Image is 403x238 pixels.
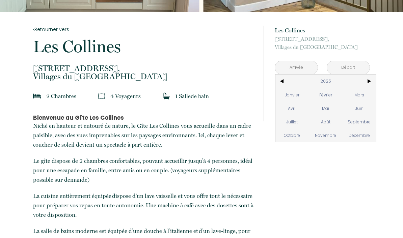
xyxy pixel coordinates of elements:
span: Novembre [309,128,342,142]
span: Décembre [342,128,376,142]
span: [STREET_ADDRESS], [275,35,370,43]
span: Octobre [275,128,309,142]
span: > [361,75,376,88]
span: Avril [275,101,309,115]
span: Août [309,115,342,128]
p: Le gîte dispose de 2 chambres confortables, pouvant accueillir jusqu’à 4 personnes, idéal pour un... [33,156,254,184]
p: Les Collines [33,38,254,55]
span: Juillet [275,115,309,128]
span: [STREET_ADDRESS], [33,64,254,72]
p: Villages du [GEOGRAPHIC_DATA] [275,35,370,51]
p: 1 Salle de bain [175,91,209,101]
p: La cuisine entièrement équipée dispose d'un lave vaisselle et vous offre tout le nécessaire pour ... [33,191,254,219]
p: Les Collines [275,26,370,35]
span: s [74,93,76,99]
p: 2 Chambre [46,91,76,101]
span: Février [309,88,342,101]
input: Départ [327,61,370,74]
p: Villages du [GEOGRAPHIC_DATA] [33,64,254,81]
span: Mars [342,88,376,101]
img: guests [98,93,105,99]
span: < [275,75,290,88]
span: 2025 [290,75,361,88]
p: 4 Voyageur [110,91,141,101]
span: s [138,93,141,99]
a: Retourner vers [33,26,254,33]
input: Arrivée [275,61,318,74]
b: Bienvenue au Gîte Les Collines [33,114,124,122]
span: Janvier [275,88,309,101]
span: Mai [309,101,342,115]
p: Niché en hauteur et entouré de nature, le Gîte Les Collines vous accueille dans un cadre paisible... [33,121,254,149]
button: Réserver [275,103,370,121]
span: Septembre [342,115,376,128]
span: Juin [342,101,376,115]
